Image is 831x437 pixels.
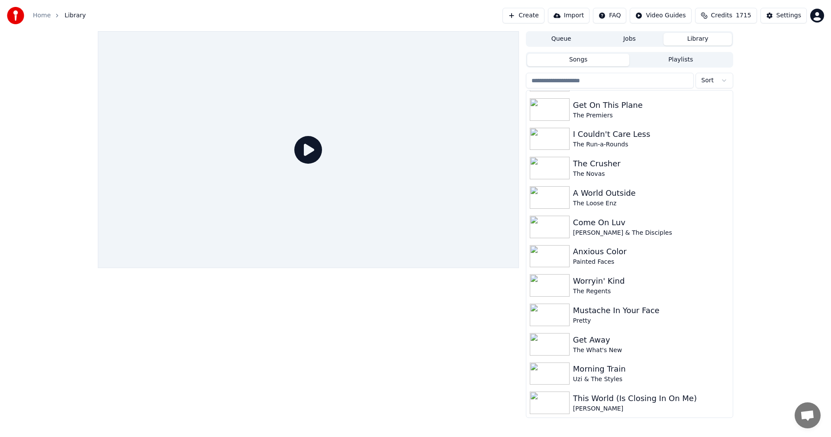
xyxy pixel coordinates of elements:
[573,392,729,405] div: This World (Is Closing In On Me)
[573,170,729,178] div: The Novas
[573,405,729,413] div: [PERSON_NAME]
[502,8,544,23] button: Create
[573,140,729,149] div: The Run-a-Rounds
[596,33,664,45] button: Jobs
[573,187,729,199] div: A World Outside
[573,363,729,375] div: Morning Train
[548,8,589,23] button: Import
[629,54,732,66] button: Playlists
[573,258,729,266] div: Painted Faces
[760,8,807,23] button: Settings
[573,317,729,325] div: Pretty
[573,111,729,120] div: The Premiers
[527,33,596,45] button: Queue
[630,8,691,23] button: Video Guides
[701,76,714,85] span: Sort
[776,11,801,20] div: Settings
[573,199,729,208] div: The Loose Enz
[695,8,757,23] button: Credits1715
[573,375,729,384] div: Uzi & The Styles
[573,334,729,346] div: Get Away
[33,11,51,20] a: Home
[573,346,729,355] div: The What's New
[573,287,729,296] div: The Regents
[7,7,24,24] img: youka
[573,158,729,170] div: The Crusher
[573,229,729,237] div: [PERSON_NAME] & The Disciples
[33,11,86,20] nav: breadcrumb
[593,8,626,23] button: FAQ
[736,11,751,20] span: 1715
[573,99,729,111] div: Get On This Plane
[711,11,732,20] span: Credits
[573,246,729,258] div: Anxious Color
[795,402,821,428] div: Open chat
[573,217,729,229] div: Come On Luv
[573,304,729,317] div: Mustache In Your Face
[664,33,732,45] button: Library
[527,54,630,66] button: Songs
[64,11,86,20] span: Library
[573,128,729,140] div: I Couldn't Care Less
[573,275,729,287] div: Worryin' Kind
